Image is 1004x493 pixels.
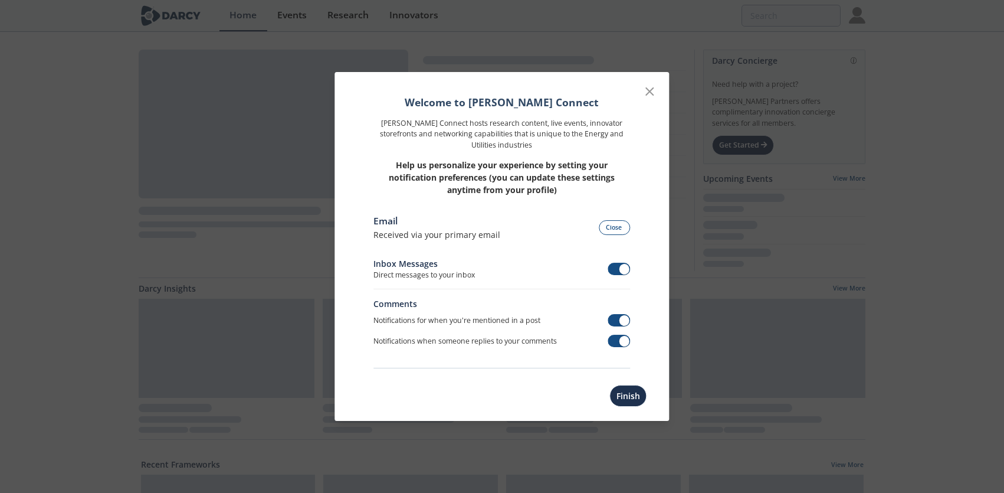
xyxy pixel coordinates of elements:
[373,118,630,151] p: [PERSON_NAME] Connect hosts research content, live events, innovator storefronts and networking c...
[599,220,631,235] button: Close
[373,257,475,270] div: Inbox Messages
[373,298,630,310] div: Comments
[954,446,992,481] iframe: chat widget
[373,315,540,326] p: Notifications for when you're mentioned in a post
[373,228,500,241] p: Received via your primary email
[373,336,557,347] p: Notifications when someone replies to your comments
[373,94,630,110] h1: Welcome to [PERSON_NAME] Connect
[373,214,500,228] div: Email
[373,270,475,280] div: Direct messages to your inbox
[610,385,647,407] button: Finish
[373,159,630,196] p: Help us personalize your experience by setting your notification preferences (you can update thes...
